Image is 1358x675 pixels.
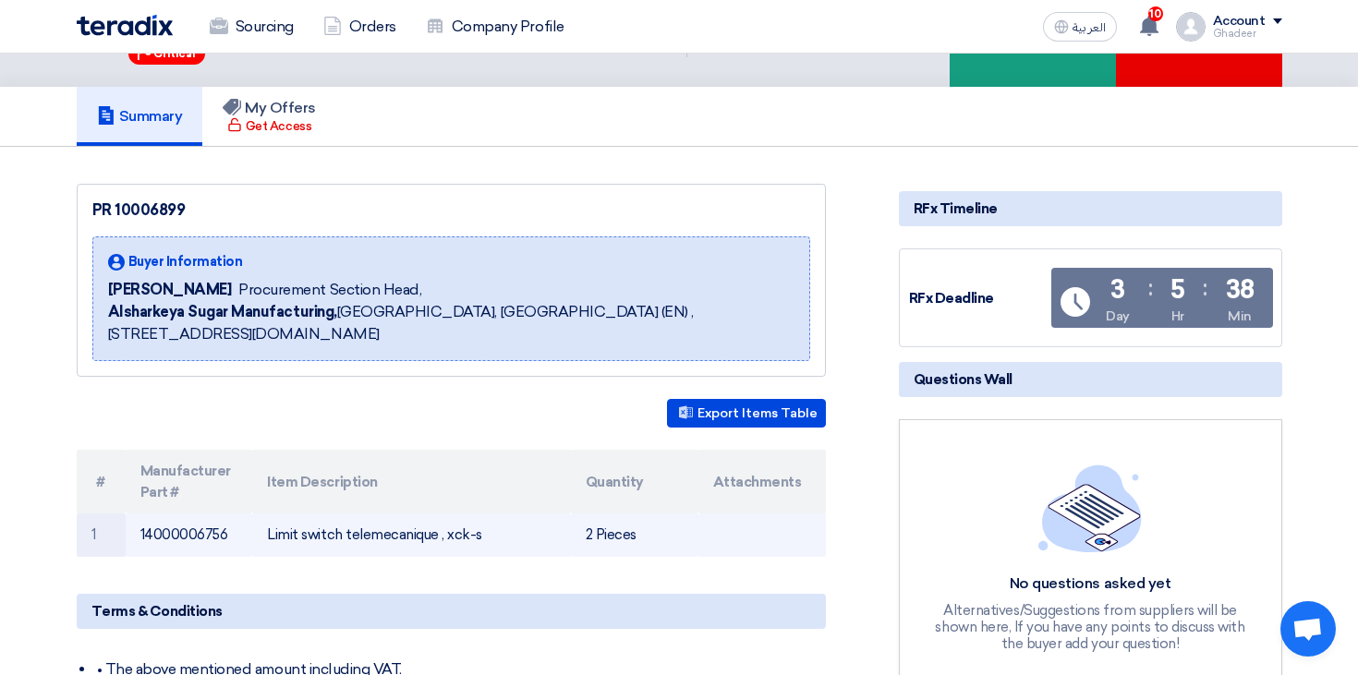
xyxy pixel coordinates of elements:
[92,199,810,222] div: PR 10006899
[128,252,243,271] span: Buyer Information
[227,117,311,136] div: Get Access
[698,450,826,513] th: Attachments
[1148,271,1153,305] div: :
[667,399,826,428] button: Export Items Table
[914,369,1012,390] span: Questions Wall
[411,6,579,47] a: Company Profile
[899,191,1282,226] div: RFx Timeline
[252,513,571,557] td: Limit switch telemecanique , xck-s
[1043,12,1117,42] button: العربية
[909,288,1048,309] div: RFx Deadline
[195,6,309,47] a: Sourcing
[1038,464,1142,551] img: empty_state_list.svg
[1228,307,1252,326] div: Min
[77,87,203,146] a: Summary
[1280,601,1336,657] a: Open chat
[1073,21,1106,34] span: العربية
[223,99,316,117] h5: My Offers
[97,107,183,126] h5: Summary
[1203,271,1207,305] div: :
[252,450,571,513] th: Item Description
[108,279,232,301] span: [PERSON_NAME]
[108,301,794,345] span: [GEOGRAPHIC_DATA], [GEOGRAPHIC_DATA] (EN) ,[STREET_ADDRESS][DOMAIN_NAME]
[108,303,337,320] b: Alsharkeya Sugar Manufacturing,
[77,450,126,513] th: #
[1171,307,1184,326] div: Hr
[153,47,196,60] span: Critical
[933,574,1247,594] div: No questions asked yet
[1176,12,1206,42] img: profile_test.png
[933,602,1247,652] div: Alternatives/Suggestions from suppliers will be shown here, If you have any points to discuss wit...
[77,513,126,557] td: 1
[91,601,223,621] span: Terms & Conditions
[1226,277,1255,303] div: 38
[126,513,253,557] td: 14000006756
[309,6,411,47] a: Orders
[1213,29,1282,39] div: Ghadeer
[571,450,698,513] th: Quantity
[202,87,336,146] a: My Offers Get Access
[1213,14,1266,30] div: Account
[1106,307,1130,326] div: Day
[571,513,698,557] td: 2 Pieces
[126,450,253,513] th: Manufacturer Part #
[77,15,173,36] img: Teradix logo
[1110,277,1125,303] div: 3
[238,279,421,301] span: Procurement Section Head,
[1170,277,1185,303] div: 5
[1148,6,1163,21] span: 10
